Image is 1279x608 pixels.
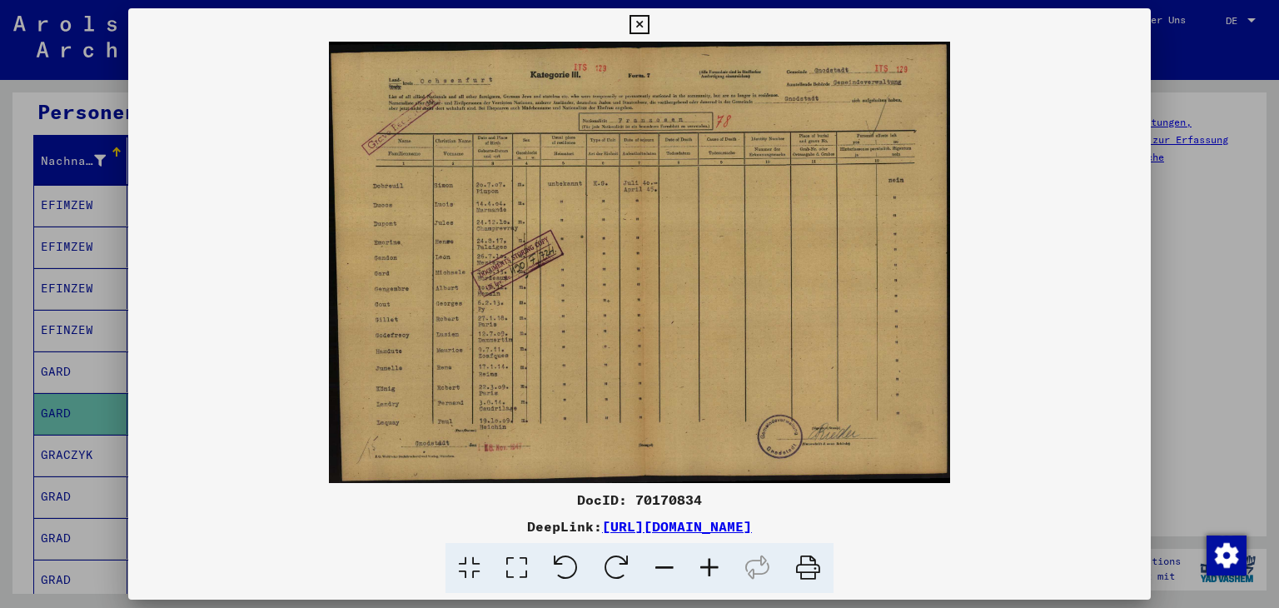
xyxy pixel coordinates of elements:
[128,42,1152,483] img: 001.jpg
[128,516,1152,536] div: DeepLink:
[1207,536,1247,576] img: Zustimmung ändern
[128,490,1152,510] div: DocID: 70170834
[602,518,752,535] a: [URL][DOMAIN_NAME]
